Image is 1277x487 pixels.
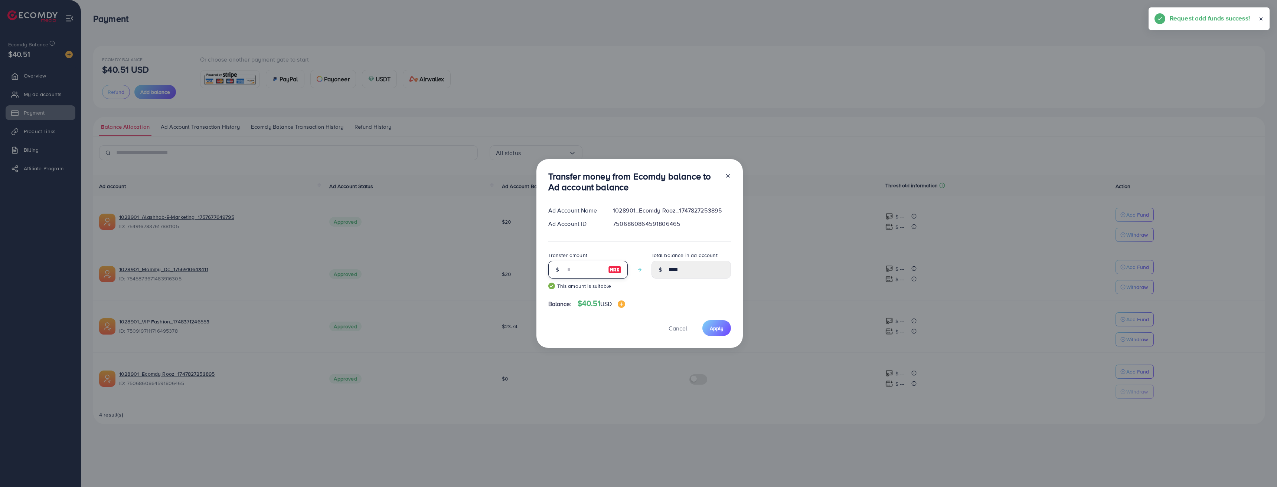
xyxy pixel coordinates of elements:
[578,299,625,308] h4: $40.51
[651,251,718,259] label: Total balance in ad account
[542,206,607,215] div: Ad Account Name
[1245,454,1271,481] iframe: Chat
[659,320,696,336] button: Cancel
[548,283,555,289] img: guide
[618,300,625,308] img: image
[608,265,621,274] img: image
[669,324,687,332] span: Cancel
[600,300,612,308] span: USD
[548,171,719,193] h3: Transfer money from Ecomdy balance to Ad account balance
[607,220,737,228] div: 7506860864591806465
[542,220,607,228] div: Ad Account ID
[607,206,737,215] div: 1028901_Ecomdy Rooz_1747827253895
[548,282,628,290] small: This amount is suitable
[702,320,731,336] button: Apply
[710,325,724,332] span: Apply
[1170,13,1250,23] h5: Request add funds success!
[548,300,572,308] span: Balance:
[548,251,587,259] label: Transfer amount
